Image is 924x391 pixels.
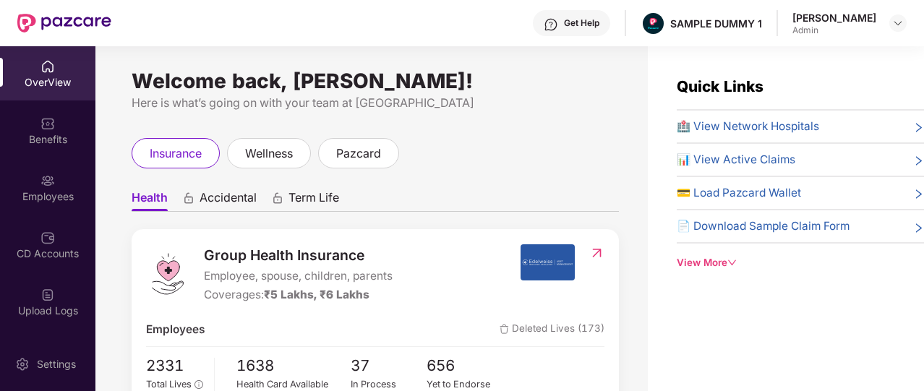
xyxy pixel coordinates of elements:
[40,59,55,74] img: svg+xml;base64,PHN2ZyBpZD0iSG9tZSIgeG1sbnM9Imh0dHA6Ly93d3cudzMub3JnLzIwMDAvc3ZnIiB3aWR0aD0iMjAiIG...
[40,116,55,131] img: svg+xml;base64,PHN2ZyBpZD0iQmVuZWZpdHMiIHhtbG5zPSJodHRwOi8vd3d3LnczLm9yZy8yMDAwL3N2ZyIgd2lkdGg9Ij...
[146,354,203,378] span: 2331
[132,190,168,211] span: Health
[643,13,664,34] img: Pazcare_Alternative_logo-01-01.png
[677,184,801,202] span: 💳 Load Pazcard Wallet
[677,77,763,95] span: Quick Links
[200,190,257,211] span: Accidental
[182,192,195,205] div: animation
[40,288,55,302] img: svg+xml;base64,PHN2ZyBpZD0iVXBsb2FkX0xvZ3MiIGRhdGEtbmFtZT0iVXBsb2FkIExvZ3MiIHhtbG5zPSJodHRwOi8vd3...
[40,231,55,245] img: svg+xml;base64,PHN2ZyBpZD0iQ0RfQWNjb3VudHMiIGRhdGEtbmFtZT0iQ0QgQWNjb3VudHMiIHhtbG5zPSJodHRwOi8vd3...
[521,244,575,280] img: insurerIcon
[146,321,205,338] span: Employees
[146,252,189,296] img: logo
[500,325,509,334] img: deleteIcon
[146,379,192,390] span: Total Lives
[204,286,393,304] div: Coverages:
[727,258,737,267] span: down
[913,220,924,235] span: right
[271,192,284,205] div: animation
[677,255,924,270] div: View More
[670,17,762,30] div: SAMPLE DUMMY 1
[500,321,604,338] span: Deleted Lives (173)
[33,357,80,371] div: Settings
[264,288,369,301] span: ₹5 Lakhs, ₹6 Lakhs
[677,218,850,235] span: 📄 Download Sample Claim Form
[15,357,30,371] img: svg+xml;base64,PHN2ZyBpZD0iU2V0dGluZy0yMHgyMCIgeG1sbnM9Imh0dHA6Ly93d3cudzMub3JnLzIwMDAvc3ZnIiB3aW...
[194,380,202,388] span: info-circle
[913,187,924,202] span: right
[351,354,427,378] span: 37
[677,151,795,168] span: 📊 View Active Claims
[564,17,599,29] div: Get Help
[17,14,111,33] img: New Pazcare Logo
[204,267,393,285] span: Employee, spouse, children, parents
[204,244,393,266] span: Group Health Insurance
[150,145,202,163] span: insurance
[544,17,558,32] img: svg+xml;base64,PHN2ZyBpZD0iSGVscC0zMngzMiIgeG1sbnM9Imh0dHA6Ly93d3cudzMub3JnLzIwMDAvc3ZnIiB3aWR0aD...
[245,145,293,163] span: wellness
[40,173,55,188] img: svg+xml;base64,PHN2ZyBpZD0iRW1wbG95ZWVzIiB4bWxucz0iaHR0cDovL3d3dy53My5vcmcvMjAwMC9zdmciIHdpZHRoPS...
[913,154,924,168] span: right
[913,121,924,135] span: right
[792,25,876,36] div: Admin
[336,145,381,163] span: pazcard
[236,354,351,378] span: 1638
[589,246,604,260] img: RedirectIcon
[892,17,904,29] img: svg+xml;base64,PHN2ZyBpZD0iRHJvcGRvd24tMzJ4MzIiIHhtbG5zPSJodHRwOi8vd3d3LnczLm9yZy8yMDAwL3N2ZyIgd2...
[288,190,339,211] span: Term Life
[427,354,503,378] span: 656
[132,94,619,112] div: Here is what’s going on with your team at [GEOGRAPHIC_DATA]
[792,11,876,25] div: [PERSON_NAME]
[677,118,819,135] span: 🏥 View Network Hospitals
[132,75,619,87] div: Welcome back, [PERSON_NAME]!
